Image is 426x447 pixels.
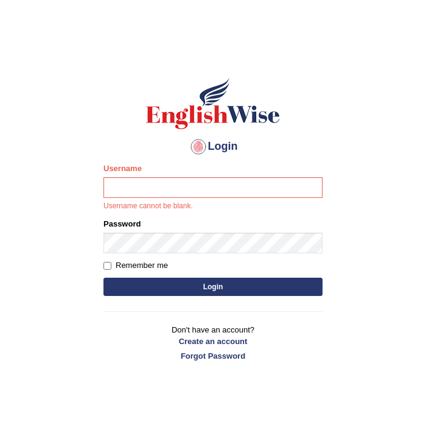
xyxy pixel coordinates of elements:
a: Create an account [103,336,323,347]
button: Login [103,278,323,296]
a: Forgot Password [103,350,323,362]
label: Password [103,218,141,230]
p: Username cannot be blank. [103,201,323,212]
img: Logo of English Wise sign in for intelligent practice with AI [144,76,282,131]
label: Remember me [103,259,168,272]
label: Username [103,163,142,174]
h4: Login [103,137,323,157]
p: Don't have an account? [103,324,323,362]
input: Remember me [103,262,111,270]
